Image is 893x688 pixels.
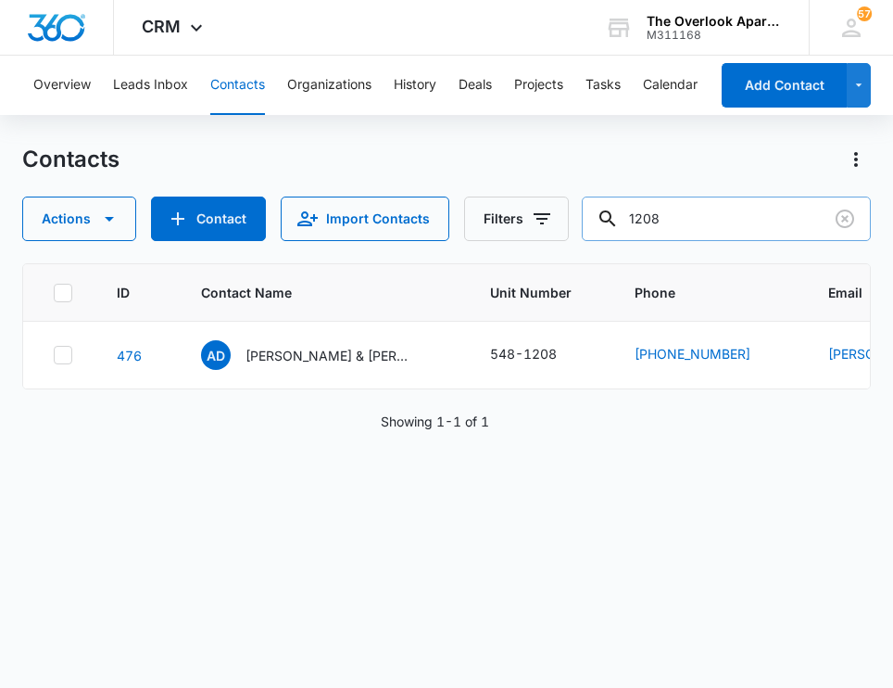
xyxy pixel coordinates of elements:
button: Overview [33,56,91,115]
input: Search Contacts [582,197,871,241]
button: Add Contact [151,197,266,241]
a: [PHONE_NUMBER] [635,344,750,363]
button: Calendar [643,56,698,115]
span: Phone [635,283,757,302]
button: Filters [464,197,569,241]
button: Organizations [287,56,371,115]
a: Navigate to contact details page for Ashley Dibble & Steven Scribner [117,348,142,363]
div: Phone - (720) 291-8202 - Select to Edit Field [635,344,784,366]
span: CRM [142,17,181,36]
div: Contact Name - Ashley Dibble & Steven Scribner - Select to Edit Field [201,340,446,370]
div: 548-1208 [490,344,557,363]
div: notifications count [857,6,872,21]
div: Unit Number - 548-1208 - Select to Edit Field [490,344,590,366]
h1: Contacts [22,146,119,173]
span: Contact Name [201,283,419,302]
button: Deals [459,56,492,115]
span: Unit Number [490,283,590,302]
button: Import Contacts [281,197,449,241]
button: Contacts [210,56,265,115]
button: Actions [841,145,871,174]
button: Leads Inbox [113,56,188,115]
button: Tasks [585,56,621,115]
span: 57 [857,6,872,21]
button: Actions [22,197,136,241]
button: Clear [830,204,860,234]
span: ID [117,283,130,302]
button: Projects [514,56,563,115]
button: Add Contact [722,63,847,108]
p: [PERSON_NAME] & [PERSON_NAME] [245,346,412,365]
div: account name [647,14,782,29]
p: Showing 1-1 of 1 [381,412,489,431]
button: History [394,56,436,115]
div: account id [647,29,782,42]
span: AD [201,340,231,370]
